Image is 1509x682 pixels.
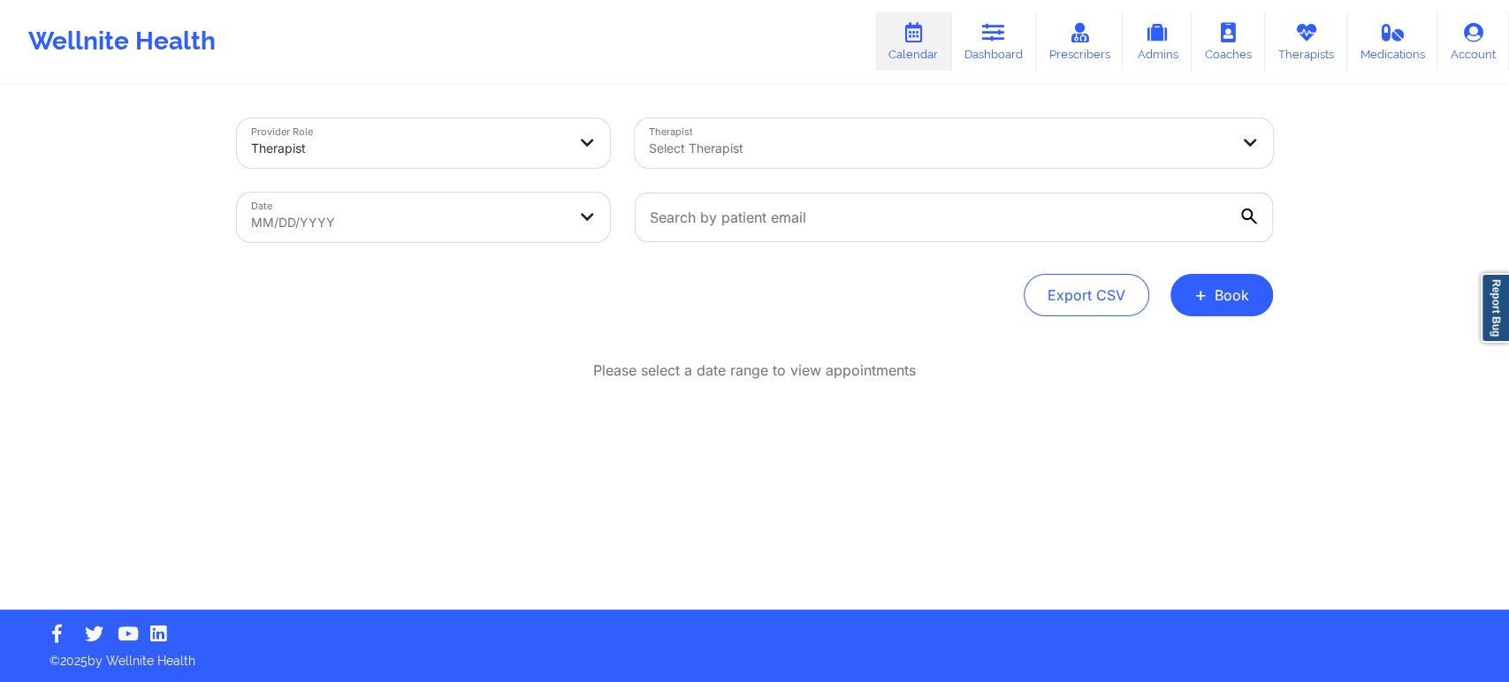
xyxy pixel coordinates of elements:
[1170,274,1273,316] button: +Book
[37,640,1472,670] p: © 2025 by Wellnite Health
[1024,274,1149,316] button: Export CSV
[593,360,916,381] p: Please select a date range to view appointments
[1347,12,1438,71] a: Medications
[635,193,1273,242] input: Search by patient email
[1192,12,1265,71] a: Coaches
[1481,273,1509,343] a: Report Bug
[1265,12,1347,71] a: Therapists
[1194,290,1208,299] span: +
[1123,12,1192,71] a: Admins
[1437,12,1509,71] a: Account
[1036,12,1124,71] a: Prescribers
[875,12,951,71] a: Calendar
[951,12,1036,71] a: Dashboard
[251,129,566,168] div: Therapist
